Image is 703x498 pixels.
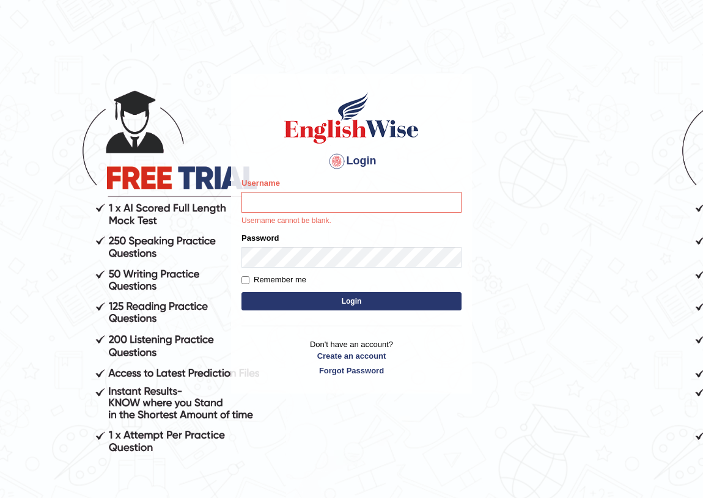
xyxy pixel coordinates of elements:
p: Username cannot be blank. [241,216,462,227]
a: Create an account [241,350,462,362]
label: Password [241,232,279,244]
a: Forgot Password [241,365,462,376]
label: Username [241,177,280,189]
h4: Login [241,152,462,171]
label: Remember me [241,274,306,286]
img: Logo of English Wise sign in for intelligent practice with AI [282,90,421,145]
p: Don't have an account? [241,339,462,376]
input: Remember me [241,276,249,284]
button: Login [241,292,462,310]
